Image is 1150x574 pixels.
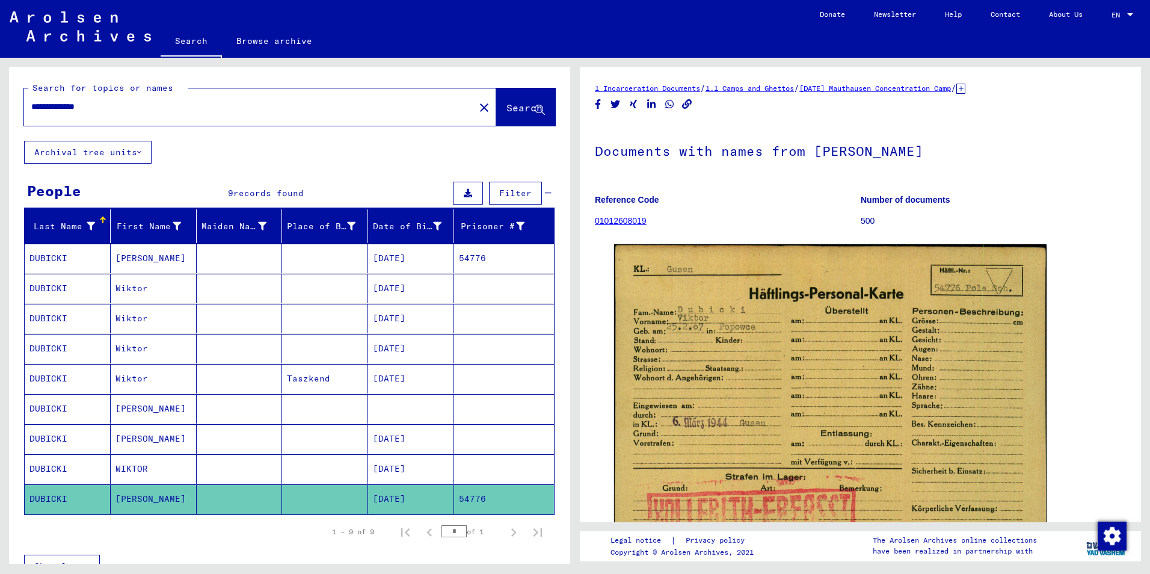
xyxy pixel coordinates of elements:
div: Maiden Name [201,217,282,236]
mat-cell: Wiktor [111,304,197,333]
button: Share on LinkedIn [645,97,658,112]
div: First Name [115,220,181,233]
span: Filter [499,188,532,199]
mat-cell: [DATE] [368,424,454,454]
mat-cell: [DATE] [368,274,454,303]
mat-cell: Wiktor [111,274,197,303]
mat-cell: DUBICKI [25,454,111,484]
img: yv_logo.png [1084,531,1129,561]
mat-icon: close [477,100,491,115]
a: 1.1 Camps and Ghettos [706,84,794,93]
mat-cell: [DATE] [368,454,454,484]
div: Prisoner # [459,217,540,236]
a: [DATE] Mauthausen Concentration Camp [799,84,951,93]
p: The Arolsen Archives online collections [873,535,1037,546]
mat-cell: [DATE] [368,364,454,393]
mat-cell: [PERSON_NAME] [111,244,197,273]
mat-header-cell: Place of Birth [282,209,368,243]
mat-cell: DUBICKI [25,334,111,363]
div: | [610,534,759,547]
span: / [700,82,706,93]
p: 500 [861,215,1126,227]
mat-cell: DUBICKI [25,484,111,514]
mat-cell: DUBICKI [25,244,111,273]
mat-cell: Wiktor [111,334,197,363]
span: / [951,82,956,93]
button: Copy link [681,97,693,112]
mat-cell: DUBICKI [25,304,111,333]
mat-header-cell: Date of Birth [368,209,454,243]
span: / [794,82,799,93]
div: First Name [115,217,196,236]
span: records found [233,188,304,199]
div: Maiden Name [201,220,267,233]
b: Number of documents [861,195,950,205]
mat-cell: 54776 [454,484,554,514]
button: Share on Xing [627,97,640,112]
button: Next page [502,520,526,544]
a: 01012608019 [595,216,647,226]
mat-header-cell: First Name [111,209,197,243]
mat-header-cell: Prisoner # [454,209,554,243]
span: 9 [228,188,233,199]
mat-cell: DUBICKI [25,424,111,454]
span: Search [506,102,543,114]
button: Share on Twitter [609,97,622,112]
div: 1 – 9 of 9 [332,526,374,537]
mat-cell: [DATE] [368,334,454,363]
img: Arolsen_neg.svg [10,11,151,42]
div: Place of Birth [287,217,371,236]
mat-cell: DUBICKI [25,364,111,393]
img: 001.jpg [614,244,1047,553]
div: Last Name [29,220,95,233]
h1: Documents with names from [PERSON_NAME] [595,123,1126,176]
mat-cell: Taszkend [282,364,368,393]
button: Search [496,88,555,126]
div: Date of Birth [373,217,457,236]
button: Share on WhatsApp [663,97,676,112]
mat-cell: 54776 [454,244,554,273]
mat-header-cell: Maiden Name [197,209,283,243]
mat-cell: [PERSON_NAME] [111,484,197,514]
mat-cell: [PERSON_NAME] [111,424,197,454]
a: Privacy policy [676,534,759,547]
button: Filter [489,182,542,205]
div: Last Name [29,217,110,236]
a: Search [161,26,222,58]
div: Prisoner # [459,220,524,233]
button: First page [393,520,417,544]
div: Change consent [1097,521,1126,550]
button: Previous page [417,520,441,544]
button: Share on Facebook [592,97,604,112]
div: of 1 [441,526,502,537]
mat-cell: [DATE] [368,244,454,273]
button: Clear [472,95,496,119]
mat-cell: WIKTOR [111,454,197,484]
mat-cell: [DATE] [368,484,454,514]
img: Change consent [1098,522,1127,551]
mat-label: Search for topics or names [32,82,173,93]
div: Place of Birth [287,220,355,233]
mat-cell: Wiktor [111,364,197,393]
span: EN [1112,11,1125,19]
b: Reference Code [595,195,659,205]
a: Legal notice [610,534,671,547]
mat-cell: [DATE] [368,304,454,333]
button: Archival tree units [24,141,152,164]
a: 1 Incarceration Documents [595,84,700,93]
div: People [27,180,81,202]
mat-cell: DUBICKI [25,394,111,424]
mat-header-cell: Last Name [25,209,111,243]
p: have been realized in partnership with [873,546,1037,557]
p: Copyright © Arolsen Archives, 2021 [610,547,759,558]
span: Show less [34,561,83,572]
mat-cell: [PERSON_NAME] [111,394,197,424]
button: Last page [526,520,550,544]
div: Date of Birth [373,220,441,233]
mat-cell: DUBICKI [25,274,111,303]
a: Browse archive [222,26,327,55]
